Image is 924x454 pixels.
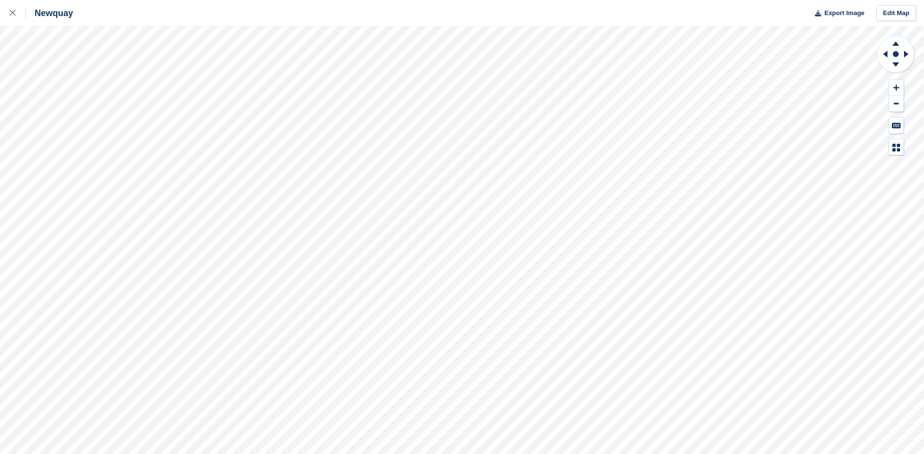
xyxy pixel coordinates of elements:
button: Zoom Out [889,96,904,112]
button: Export Image [809,5,865,21]
button: Keyboard Shortcuts [889,117,904,133]
button: Map Legend [889,139,904,155]
a: Edit Map [876,5,916,21]
button: Zoom In [889,80,904,96]
span: Export Image [824,8,864,18]
div: Newquay [26,7,73,19]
